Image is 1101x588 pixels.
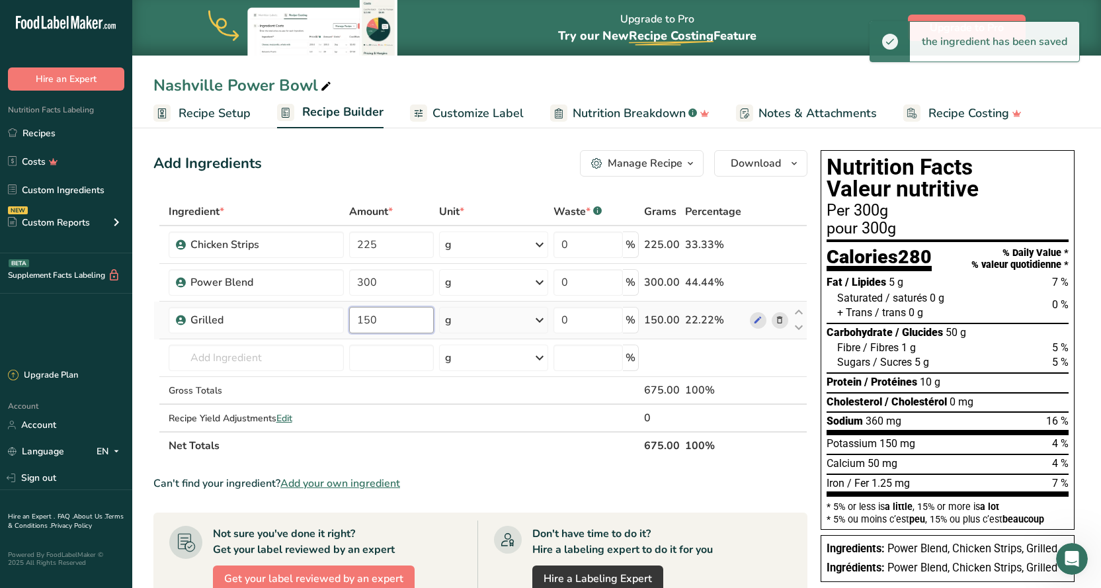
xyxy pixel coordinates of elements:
[827,326,893,339] span: Carbohydrate
[903,99,1022,128] a: Recipe Costing
[73,512,105,521] a: About Us .
[827,437,877,450] span: Potassium
[736,99,877,128] a: Notes & Attachments
[827,497,1069,524] section: * 5% or less is , 15% or more is
[827,276,842,288] span: Fat
[644,410,680,426] div: 0
[887,562,1057,574] span: Power Blend, Chicken Strips, Grilled
[864,376,917,388] span: / Protéines
[827,457,865,470] span: Calcium
[909,514,925,525] span: peu
[644,204,676,220] span: Grams
[827,221,1069,237] div: pour 300g
[580,150,704,177] button: Manage Recipe
[980,501,999,512] span: a lot
[950,396,973,408] span: 0 mg
[930,20,1004,36] span: Upgrade to Pro
[8,206,28,214] div: NEW
[685,312,745,328] div: 22.22%
[8,512,55,521] a: Hire an Expert .
[901,341,916,354] span: 1 g
[153,73,334,97] div: Nashville Power Bowl
[827,156,1069,200] h1: Nutrition Facts Valeur nutritive
[1052,341,1069,354] span: 5 %
[827,542,885,555] span: Ingredients:
[629,28,714,44] span: Recipe Costing
[837,341,860,354] span: Fibre
[445,350,452,366] div: g
[930,292,944,304] span: 0 g
[837,306,872,319] span: + Trans
[553,204,602,220] div: Waste
[920,376,940,388] span: 10 g
[827,515,1069,524] div: * 5% ou moins c’est , 15% ou plus c’est
[928,105,1009,122] span: Recipe Costing
[349,204,393,220] span: Amount
[8,216,90,230] div: Custom Reports
[827,396,882,408] span: Cholesterol
[608,155,682,171] div: Manage Recipe
[276,412,292,425] span: Edit
[51,521,92,530] a: Privacy Policy
[827,203,1069,219] div: Per 300g
[909,306,923,319] span: 0 g
[644,312,680,328] div: 150.00
[8,512,124,530] a: Terms & Conditions .
[971,247,1069,271] div: % Daily Value * % valeur quotidienne *
[558,1,756,56] div: Upgrade to Pro
[573,105,686,122] span: Nutrition Breakdown
[872,477,910,489] span: 1.25 mg
[1056,543,1088,575] iframe: Intercom live chat
[302,103,384,121] span: Recipe Builder
[432,105,524,122] span: Customize Label
[873,356,912,368] span: / Sucres
[868,457,897,470] span: 50 mg
[845,276,886,288] span: / Lipides
[685,204,741,220] span: Percentage
[550,99,710,128] a: Nutrition Breakdown
[1052,437,1069,450] span: 4 %
[731,155,781,171] span: Download
[169,411,344,425] div: Recipe Yield Adjustments
[685,382,745,398] div: 100%
[685,237,745,253] div: 33.33%
[885,396,947,408] span: / Cholestérol
[837,292,883,304] span: Saturated
[8,67,124,91] button: Hire an Expert
[898,245,932,268] span: 280
[169,384,344,398] div: Gross Totals
[190,312,336,328] div: Grilled
[1052,457,1069,470] span: 4 %
[641,431,682,459] th: 675.00
[1046,415,1069,427] span: 16 %
[1052,276,1069,288] span: 7 %
[847,477,869,489] span: / Fer
[277,97,384,129] a: Recipe Builder
[889,276,903,288] span: 5 g
[8,369,78,382] div: Upgrade Plan
[97,444,124,460] div: EN
[895,326,943,339] span: / Glucides
[169,345,344,371] input: Add Ingredient
[1052,477,1069,489] span: 7 %
[682,431,747,459] th: 100%
[714,150,807,177] button: Download
[166,431,642,459] th: Net Totals
[179,105,251,122] span: Recipe Setup
[827,477,844,489] span: Iron
[908,15,1026,41] button: Upgrade to Pro
[280,476,400,491] span: Add your own ingredient
[1052,298,1069,311] span: 0 %
[644,274,680,290] div: 300.00
[439,204,464,220] span: Unit
[915,356,929,368] span: 5 g
[445,237,452,253] div: g
[685,274,745,290] div: 44.44%
[644,382,680,398] div: 675.00
[8,551,124,567] div: Powered By FoodLabelMaker © 2025 All Rights Reserved
[837,356,870,368] span: Sugars
[827,247,932,272] div: Calories
[58,512,73,521] a: FAQ .
[410,99,524,128] a: Customize Label
[644,237,680,253] div: 225.00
